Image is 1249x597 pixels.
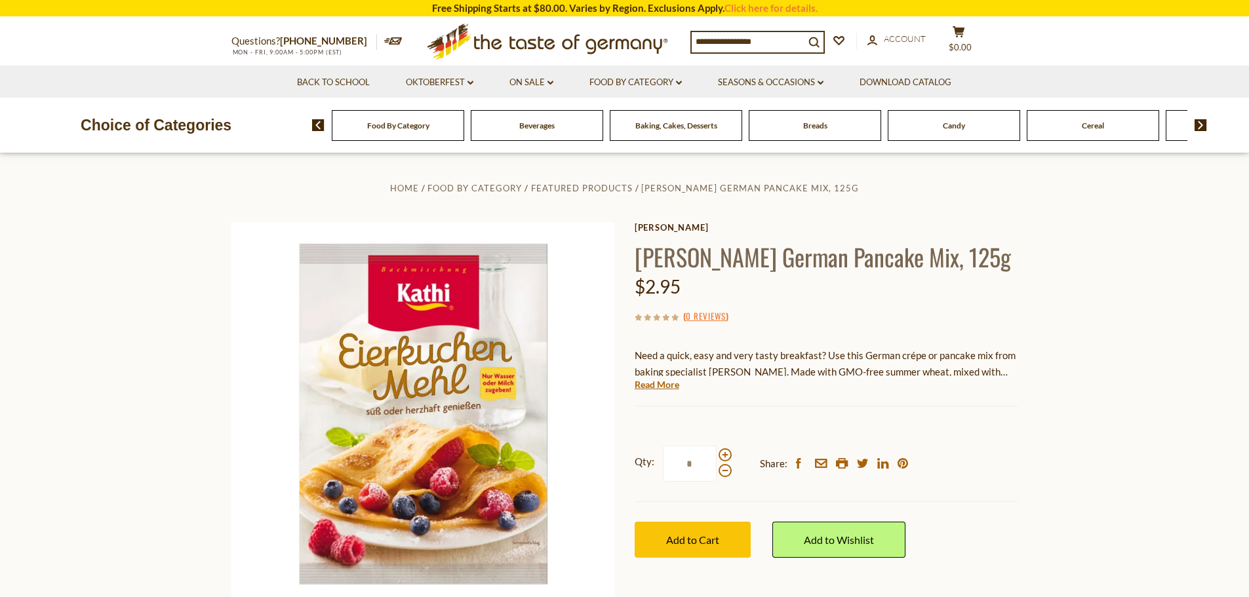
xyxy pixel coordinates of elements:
a: Oktoberfest [406,75,473,90]
a: On Sale [509,75,553,90]
a: Read More [635,378,679,391]
a: Food By Category [589,75,682,90]
a: Candy [943,121,965,130]
span: $0.00 [949,42,972,52]
a: Breads [803,121,827,130]
a: 0 Reviews [686,309,726,324]
a: Food By Category [367,121,429,130]
a: Baking, Cakes, Desserts [635,121,717,130]
span: MON - FRI, 9:00AM - 5:00PM (EST) [231,48,343,56]
a: Featured Products [531,183,633,193]
a: Home [390,183,419,193]
a: Click here for details. [724,2,818,14]
a: Download Catalog [860,75,951,90]
span: ( ) [683,309,728,322]
a: Food By Category [427,183,522,193]
span: Add to Cart [666,533,719,546]
a: [PERSON_NAME] [635,222,1018,233]
button: $0.00 [940,26,979,58]
a: Account [867,32,926,47]
button: Add to Cart [635,522,751,558]
p: Questions? [231,33,377,50]
a: Back to School [297,75,370,90]
input: Qty: [663,446,717,482]
span: Account [884,33,926,44]
p: Need a quick, easy and very tasty breakfast? Use this German crépe or pancake mix from baking spe... [635,347,1018,380]
a: Beverages [519,121,555,130]
a: Add to Wishlist [772,522,905,558]
h1: [PERSON_NAME] German Pancake Mix, 125g [635,242,1018,271]
a: [PHONE_NUMBER] [280,35,367,47]
a: [PERSON_NAME] German Pancake Mix, 125g [641,183,859,193]
img: next arrow [1195,119,1207,131]
a: Cereal [1082,121,1104,130]
span: Share: [760,455,787,472]
span: $2.95 [635,275,681,298]
strong: Qty: [635,453,654,470]
a: Seasons & Occasions [718,75,823,90]
img: previous arrow [312,119,325,131]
